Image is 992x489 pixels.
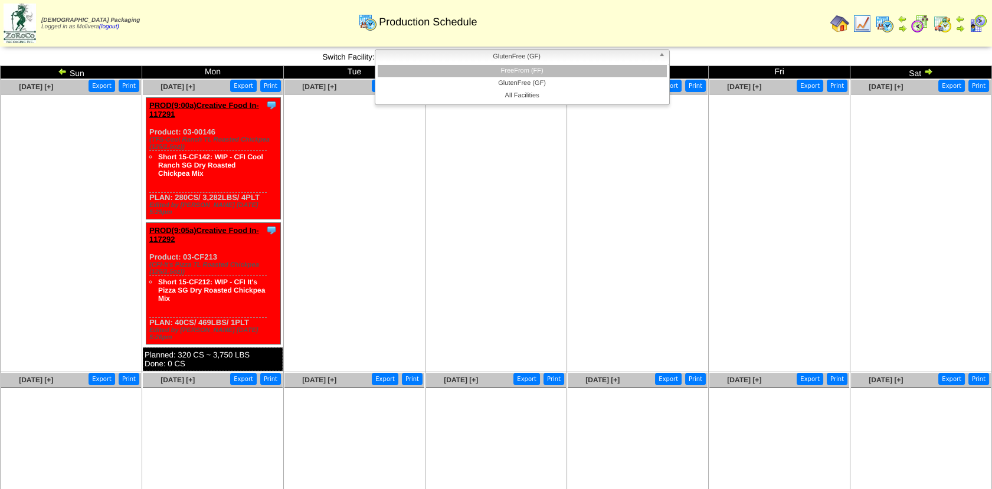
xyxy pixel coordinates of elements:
[402,373,423,385] button: Print
[685,80,706,92] button: Print
[850,66,992,79] td: Sat
[158,278,265,303] a: Short 15-CF212: WIP - CFI It's Pizza SG Dry Roasted Chickpea Mix
[827,80,847,92] button: Print
[161,376,195,384] a: [DATE] [+]
[444,376,478,384] a: [DATE] [+]
[119,80,139,92] button: Print
[968,80,989,92] button: Print
[4,4,36,43] img: zoroco-logo-small.webp
[149,101,259,119] a: PROD(9:00a)Creative Food In-117291
[968,373,989,385] button: Print
[302,376,336,384] a: [DATE] [+]
[513,373,540,385] button: Export
[149,202,280,216] div: Edited by [PERSON_NAME] [DATE] 5:25pm
[89,373,115,385] button: Export
[378,90,667,102] li: All Facilities
[709,66,850,79] td: Fri
[41,17,140,24] span: [DEMOGRAPHIC_DATA] Packaging
[119,373,139,385] button: Print
[146,223,281,344] div: Product: 03-CF213 PLAN: 40CS / 469LBS / 1PLT
[284,66,425,79] td: Tue
[685,373,706,385] button: Print
[830,14,849,33] img: home.gif
[378,65,667,77] li: FreeFrom (FF)
[149,226,259,244] a: PROD(9:05a)Creative Food In-117292
[143,347,283,371] div: Planned: 320 CS ~ 3,750 LBS Done: 0 CS
[158,153,263,178] a: Short 15-CF142: WIP - CFI Cool Ranch SG Dry Roasted Chickpea Mix
[955,24,965,33] img: arrowright.gif
[372,373,398,385] button: Export
[1,66,142,79] td: Sun
[146,98,281,219] div: Product: 03-00146 PLAN: 280CS / 3,282LBS / 4PLT
[266,99,277,111] img: Tooltip
[302,83,336,91] a: [DATE] [+]
[924,67,933,76] img: arrowright.gif
[585,376,620,384] a: [DATE] [+]
[149,261,280,275] div: (CFI-It's Pizza TL Roasted Chickpea (125/1.5oz))
[968,14,987,33] img: calendarcustomer.gif
[149,136,280,150] div: (TFS-Cool Ranch TL Roasted Chickpea (125/1.5oz))
[727,376,761,384] a: [DATE] [+]
[797,80,823,92] button: Export
[853,14,872,33] img: line_graph.gif
[58,67,67,76] img: arrowleft.gif
[827,373,847,385] button: Print
[260,373,281,385] button: Print
[898,24,907,33] img: arrowright.gif
[544,373,564,385] button: Print
[727,83,761,91] a: [DATE] [+]
[19,83,53,91] a: [DATE] [+]
[797,373,823,385] button: Export
[99,24,119,30] a: (logout)
[149,327,280,341] div: Edited by [PERSON_NAME] [DATE] 5:26pm
[230,373,257,385] button: Export
[938,373,965,385] button: Export
[911,14,929,33] img: calendarblend.gif
[875,14,894,33] img: calendarprod.gif
[380,50,654,64] span: GlutenFree (GF)
[869,83,903,91] a: [DATE] [+]
[898,14,907,24] img: arrowleft.gif
[938,80,965,92] button: Export
[260,80,281,92] button: Print
[655,373,682,385] button: Export
[266,224,277,236] img: Tooltip
[869,376,903,384] a: [DATE] [+]
[372,80,398,92] button: Export
[19,376,53,384] a: [DATE] [+]
[142,66,284,79] td: Mon
[378,77,667,90] li: GlutenFree (GF)
[379,16,477,28] span: Production Schedule
[955,14,965,24] img: arrowleft.gif
[230,80,257,92] button: Export
[89,80,115,92] button: Export
[41,17,140,30] span: Logged in as Molivera
[358,12,377,31] img: calendarprod.gif
[933,14,952,33] img: calendarinout.gif
[161,83,195,91] a: [DATE] [+]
